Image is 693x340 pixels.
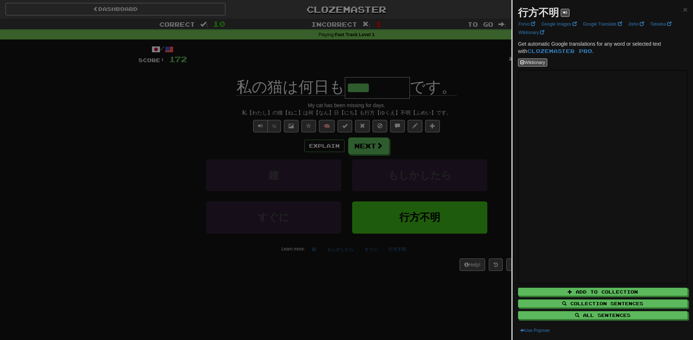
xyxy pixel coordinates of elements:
strong: 行方不明 [518,7,559,18]
a: Clozemaster Pro [527,48,592,54]
button: Close [683,5,688,13]
p: Get automatic Google translations for any word or selected text with . [518,40,688,55]
span: × [683,5,688,14]
button: Collection Sentences [518,299,688,307]
a: Jisho [626,20,646,28]
a: Wiktionary [516,29,547,37]
button: Wiktionary [518,58,547,67]
button: Add to Collection [518,288,688,296]
a: Forvo [516,20,537,28]
button: Use Popover [518,326,552,335]
button: All Sentences [518,311,688,319]
a: Google Images [539,20,579,28]
a: Google Translate [581,20,624,28]
a: Tatoeba [648,20,674,28]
